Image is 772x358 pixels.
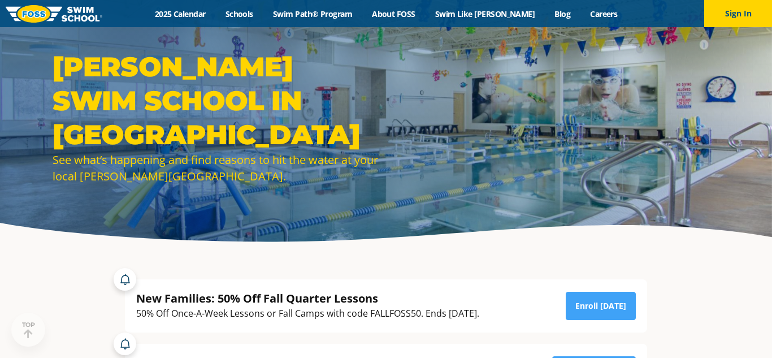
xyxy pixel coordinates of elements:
[22,321,35,339] div: TOP
[263,8,362,19] a: Swim Path® Program
[580,8,627,19] a: Careers
[215,8,263,19] a: Schools
[53,50,380,152] h1: [PERSON_NAME] Swim School in [GEOGRAPHIC_DATA]
[6,5,102,23] img: FOSS Swim School Logo
[362,8,426,19] a: About FOSS
[425,8,545,19] a: Swim Like [PERSON_NAME]
[545,8,580,19] a: Blog
[566,292,636,320] a: Enroll [DATE]
[136,306,479,321] div: 50% Off Once-A-Week Lessons or Fall Camps with code FALLFOSS50. Ends [DATE].
[145,8,215,19] a: 2025 Calendar
[136,291,479,306] div: New Families: 50% Off Fall Quarter Lessons
[53,152,380,184] div: See what’s happening and find reasons to hit the water at your local [PERSON_NAME][GEOGRAPHIC_DATA].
